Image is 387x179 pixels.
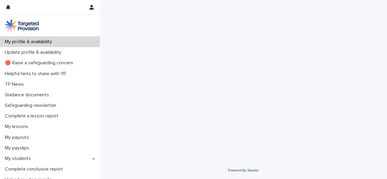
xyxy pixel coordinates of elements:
[228,168,259,172] a: Powered By Stacker
[2,103,61,108] p: Safeguarding newsletter
[2,135,34,140] p: My payouts
[2,145,34,151] p: My payslips
[5,19,39,31] img: M5nRWzHhSzIhMunXDL62
[2,166,68,172] p: Complete conclusive report
[2,60,78,66] p: 🔴 Raise a safeguarding concern
[2,92,54,98] p: Guidance documents
[2,71,71,77] p: Helpful hints to share with YP
[2,39,57,45] p: My profile & availability
[2,82,29,87] p: TP News
[2,124,33,129] p: My lessons
[2,156,36,161] p: My students
[2,50,66,55] p: Update profile & availability
[2,113,63,119] p: Complete a lesson report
